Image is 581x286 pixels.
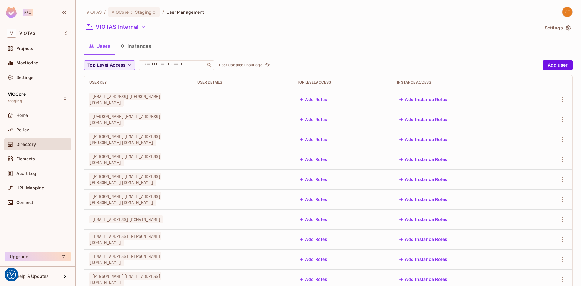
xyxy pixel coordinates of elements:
li: / [162,9,164,15]
span: refresh [265,62,270,68]
span: Staging [135,9,152,15]
button: Top Level Access [84,60,135,70]
span: [PERSON_NAME][EMAIL_ADDRESS][DOMAIN_NAME] [89,113,161,127]
li: / [104,9,106,15]
button: Add Roles [297,195,330,204]
img: SReyMgAAAABJRU5ErkJggg== [6,7,17,18]
span: [PERSON_NAME][EMAIL_ADDRESS][PERSON_NAME][DOMAIN_NAME] [89,173,161,186]
button: Add Roles [297,175,330,184]
button: Add Instance Roles [397,115,450,124]
span: User Management [166,9,204,15]
div: User Key [89,80,188,85]
div: User Details [197,80,287,85]
button: Consent Preferences [7,270,16,279]
span: [PERSON_NAME][EMAIL_ADDRESS][DOMAIN_NAME] [89,153,161,166]
button: Add Instance Roles [397,155,450,164]
span: the active workspace [87,9,102,15]
span: VIOCore [8,92,26,97]
img: gearoid.kirwan@viotas.com [562,7,572,17]
div: Top Level Access [297,80,387,85]
span: Top Level Access [87,61,126,69]
span: V [7,29,16,38]
button: Add Roles [297,115,330,124]
button: Add Roles [297,135,330,144]
span: Home [16,113,28,118]
span: Connect [16,200,33,205]
span: Policy [16,127,29,132]
button: Instances [115,38,156,54]
span: Projects [16,46,33,51]
div: Pro [23,9,33,16]
button: Settings [542,23,573,33]
span: [EMAIL_ADDRESS][PERSON_NAME][DOMAIN_NAME] [89,232,161,246]
span: Audit Log [16,171,36,176]
button: Add Instance Roles [397,255,450,264]
button: Add Roles [297,235,330,244]
span: : [131,10,133,15]
button: Add Instance Roles [397,274,450,284]
button: Add Instance Roles [397,95,450,104]
button: Add user [543,60,573,70]
span: Elements [16,156,35,161]
span: Directory [16,142,36,147]
button: Add Roles [297,95,330,104]
button: Add Roles [297,274,330,284]
p: Last Updated 1 hour ago [219,63,262,67]
button: Add Roles [297,155,330,164]
button: Add Roles [297,255,330,264]
span: [EMAIL_ADDRESS][PERSON_NAME][DOMAIN_NAME] [89,252,161,266]
button: Add Instance Roles [397,135,450,144]
span: Click to refresh data [263,61,271,69]
button: Add Roles [297,215,330,224]
button: refresh [264,61,271,69]
span: [PERSON_NAME][EMAIL_ADDRESS][PERSON_NAME][DOMAIN_NAME] [89,192,161,206]
span: [EMAIL_ADDRESS][DOMAIN_NAME] [89,215,163,223]
span: [EMAIL_ADDRESS][PERSON_NAME][DOMAIN_NAME] [89,93,161,107]
span: VIOCore [112,9,129,15]
button: VIOTAS Internal [84,22,148,32]
button: Add Instance Roles [397,175,450,184]
button: Upgrade [5,252,71,261]
span: Settings [16,75,34,80]
span: Workspace: VIOTAS [19,31,35,36]
span: Staging [8,99,22,104]
div: Instance Access [397,80,525,85]
button: Add Instance Roles [397,195,450,204]
span: Help & Updates [16,274,49,279]
span: [PERSON_NAME][EMAIL_ADDRESS][PERSON_NAME][DOMAIN_NAME] [89,133,161,146]
img: Revisit consent button [7,270,16,279]
button: Add Instance Roles [397,235,450,244]
span: Monitoring [16,61,39,65]
span: URL Mapping [16,186,44,190]
button: Add Instance Roles [397,215,450,224]
button: Users [84,38,115,54]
